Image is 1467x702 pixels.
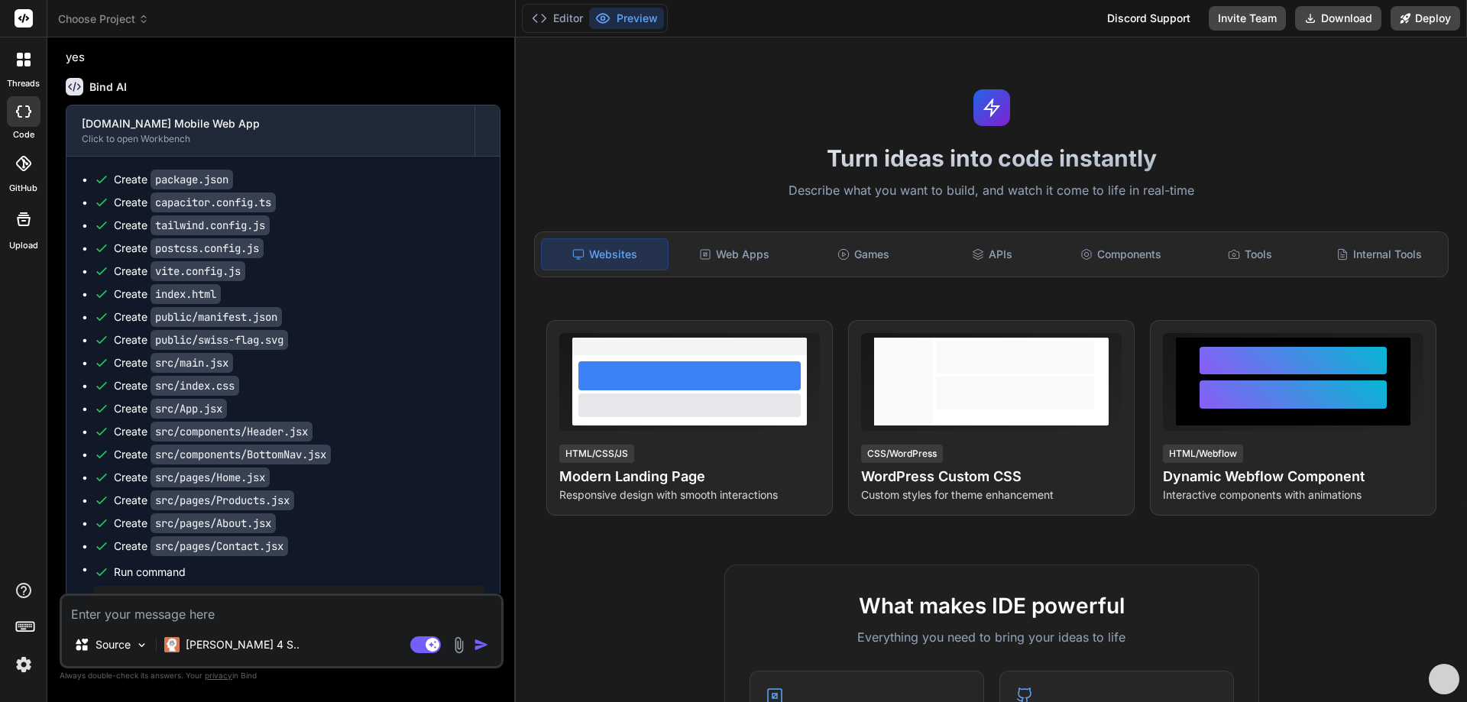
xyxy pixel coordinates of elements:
[205,671,232,680] span: privacy
[135,639,148,652] img: Pick Models
[114,470,270,485] div: Create
[114,286,221,302] div: Create
[1391,6,1460,31] button: Deploy
[541,238,669,270] div: Websites
[861,487,1122,503] p: Custom styles for theme enhancement
[861,466,1122,487] h4: WordPress Custom CSS
[1163,487,1423,503] p: Interactive components with animations
[526,8,589,29] button: Editor
[114,447,331,462] div: Create
[151,490,294,510] code: src/pages/Products.jsx
[114,565,484,580] span: Run command
[151,513,276,533] code: src/pages/About.jsx
[151,215,270,235] code: tailwind.config.js
[114,195,276,210] div: Create
[7,77,40,90] label: threads
[151,467,270,487] code: src/pages/Home.jsx
[1163,466,1423,487] h4: Dynamic Webflow Component
[114,424,313,439] div: Create
[114,378,239,393] div: Create
[82,133,459,145] div: Click to open Workbench
[589,8,664,29] button: Preview
[82,116,459,131] div: [DOMAIN_NAME] Mobile Web App
[1316,238,1442,270] div: Internal Tools
[750,590,1234,622] h2: What makes IDE powerful
[114,493,294,508] div: Create
[114,332,288,348] div: Create
[1058,238,1184,270] div: Components
[1209,6,1286,31] button: Invite Team
[1295,6,1381,31] button: Download
[13,128,34,141] label: code
[96,637,131,652] p: Source
[114,401,227,416] div: Create
[151,376,239,396] code: src/index.css
[66,49,500,66] p: yes
[1098,6,1200,31] div: Discord Support
[474,637,489,652] img: icon
[114,218,270,233] div: Create
[114,264,245,279] div: Create
[114,241,264,256] div: Create
[60,668,504,683] p: Always double-check its answers. Your in Bind
[450,636,468,654] img: attachment
[151,284,221,304] code: index.html
[89,79,127,95] h6: Bind AI
[151,238,264,258] code: postcss.config.js
[114,355,233,370] div: Create
[559,445,634,463] div: HTML/CSS/JS
[151,422,313,442] code: src/components/Header.jsx
[114,172,233,187] div: Create
[672,238,798,270] div: Web Apps
[1187,238,1313,270] div: Tools
[151,170,233,189] code: package.json
[801,238,927,270] div: Games
[151,536,288,556] code: src/pages/Contact.jsx
[750,628,1234,646] p: Everything you need to bring your ideas to life
[164,637,180,652] img: Claude 4 Sonnet
[929,238,1055,270] div: APIs
[66,105,474,156] button: [DOMAIN_NAME] Mobile Web AppClick to open Workbench
[525,144,1458,172] h1: Turn ideas into code instantly
[151,353,233,373] code: src/main.jsx
[151,330,288,350] code: public/swiss-flag.svg
[861,445,943,463] div: CSS/WordPress
[58,11,149,27] span: Choose Project
[9,239,38,252] label: Upload
[11,652,37,678] img: settings
[525,181,1458,201] p: Describe what you want to build, and watch it come to life in real-time
[114,309,282,325] div: Create
[151,307,282,327] code: public/manifest.json
[114,539,288,554] div: Create
[559,487,820,503] p: Responsive design with smooth interactions
[151,192,276,212] code: capacitor.config.ts
[100,592,478,604] pre: npm install
[559,466,820,487] h4: Modern Landing Page
[1163,445,1243,463] div: HTML/Webflow
[151,261,245,281] code: vite.config.js
[151,399,227,419] code: src/App.jsx
[114,516,276,531] div: Create
[9,182,37,195] label: GitHub
[186,637,300,652] p: [PERSON_NAME] 4 S..
[151,445,331,464] code: src/components/BottomNav.jsx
